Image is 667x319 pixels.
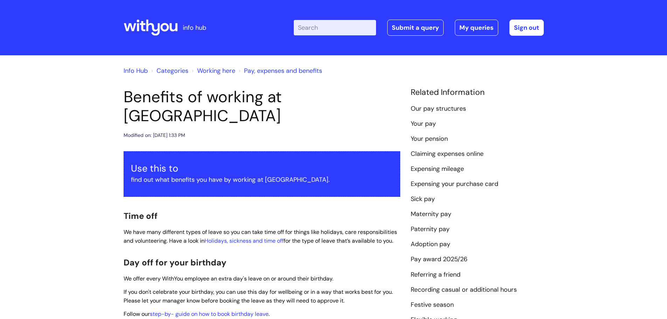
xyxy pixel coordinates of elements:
[411,255,467,264] a: Pay award 2025/26
[411,180,498,189] a: Expensing your purchase card
[150,65,188,76] li: Solution home
[411,225,450,234] a: Paternity pay
[411,195,435,204] a: Sick pay
[131,174,393,185] p: find out what benefits you have by working at [GEOGRAPHIC_DATA].
[411,300,454,310] a: Festive season
[124,275,333,282] span: We offer every WithYou employee an extra day's leave on or around their birthday.
[197,67,235,75] a: Working here
[294,20,376,35] input: Search
[190,65,235,76] li: Working here
[411,285,517,294] a: Recording casual or additional hours
[411,134,448,144] a: Your pension
[411,88,544,97] h4: Related Information
[237,65,322,76] li: Pay, expenses and benefits
[509,20,544,36] a: Sign out
[294,20,544,36] div: | -
[124,310,270,318] span: Follow our .
[411,210,451,219] a: Maternity pay
[411,165,464,174] a: Expensing mileage
[411,119,436,129] a: Your pay
[124,228,397,244] span: We have many different types of leave so you can take time off for things like holidays, care res...
[124,88,400,125] h1: Benefits of working at [GEOGRAPHIC_DATA]
[124,257,227,268] span: Day off for your birthday
[157,67,188,75] a: Categories
[183,22,206,33] p: info hub
[411,270,460,279] a: Referring a friend
[411,240,450,249] a: Adoption pay
[124,210,158,221] span: Time off
[150,310,269,318] a: step-by- guide on how to book birthday leave
[244,67,322,75] a: Pay, expenses and benefits
[455,20,498,36] a: My queries
[124,67,148,75] a: Info Hub
[204,237,284,244] a: Holidays, sickness and time off
[387,20,444,36] a: Submit a query
[411,150,484,159] a: Claiming expenses online
[124,288,393,304] span: If you don't celebrate your birthday, you can use this day for wellbeing or in a way that works b...
[124,131,185,140] div: Modified on: [DATE] 1:33 PM
[411,104,466,113] a: Our pay structures
[131,163,393,174] h3: Use this to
